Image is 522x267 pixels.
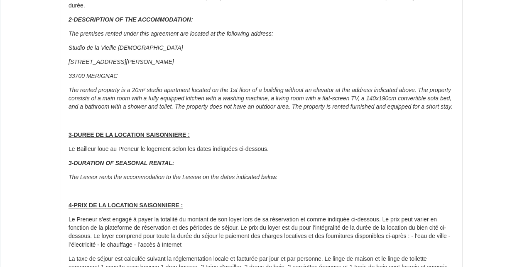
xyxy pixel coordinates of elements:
[69,30,273,37] em: The premises rented under this agreement are located at the following address:
[69,58,174,65] em: [STREET_ADDRESS][PERSON_NAME]
[69,202,183,209] u: 4-PRIX DE LA LOCATION SAISONNIERE :
[69,145,454,153] p: Le Bailleur loue au Preneur le logement selon les dates indiquées ci-dessous.
[69,44,183,51] em: Studio de la Vieille [DEMOGRAPHIC_DATA]
[69,73,118,79] em: 33700 MERIGNAC
[69,216,454,249] p: Le Preneur s'est engagé à payer la totalité du montant de son loyer lors de sa réservation et com...
[69,174,278,180] em: The Lessor rents the accommodation to the Lessee on the dates indicated below.
[69,16,193,23] em: 2-DESCRIPTION OF THE ACCOMMODATION:
[69,87,452,110] em: The rented property is a 20m² studio apartment located on the 1st floor of a building without an ...
[69,160,174,166] em: 3-DURATION OF SEASONAL RENTAL:
[69,131,190,138] u: 3-DUREE DE LA LOCATION SAISONNIERE :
